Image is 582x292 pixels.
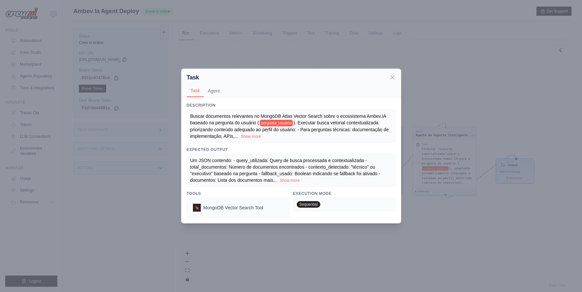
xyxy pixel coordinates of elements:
button: Agent [204,85,224,97]
div: ... [190,113,392,139]
button: Task [187,85,204,97]
span: Buscar documentos relevantes no MongoDB Atlas Vector Search sobre o ecossistema Ambev.IA baseado ... [190,114,386,125]
h3: Tools [187,191,289,196]
h3: Execution Mode [293,191,396,196]
h3: Expected Output [187,147,396,152]
button: Show more [280,178,300,183]
h2: Task [187,73,199,82]
span: pergunta_usuario [260,120,293,126]
span: MongoDB Vector Search Tool [203,204,263,211]
span: Um JSON contendo: - query_utilizada: Query de busca processada e contextualizada - total_document... [190,158,380,183]
span: Sequential [297,201,321,208]
div: ... [190,157,392,183]
h3: Description [187,103,396,108]
span: ). Executar busca vetorial contextualizada priorizando conteúdo adequado ao perfil do usuário: - ... [190,120,389,139]
iframe: Chat Widget [549,261,582,292]
button: Show more [241,134,261,139]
